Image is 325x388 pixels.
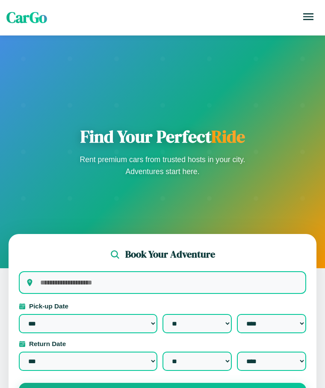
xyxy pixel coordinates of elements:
p: Rent premium cars from trusted hosts in your city. Adventures start here. [77,154,248,178]
h2: Book Your Adventure [125,248,215,261]
h1: Find Your Perfect [77,126,248,147]
label: Pick-up Date [19,302,306,310]
span: Ride [211,125,245,148]
label: Return Date [19,340,306,347]
span: CarGo [6,7,47,28]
